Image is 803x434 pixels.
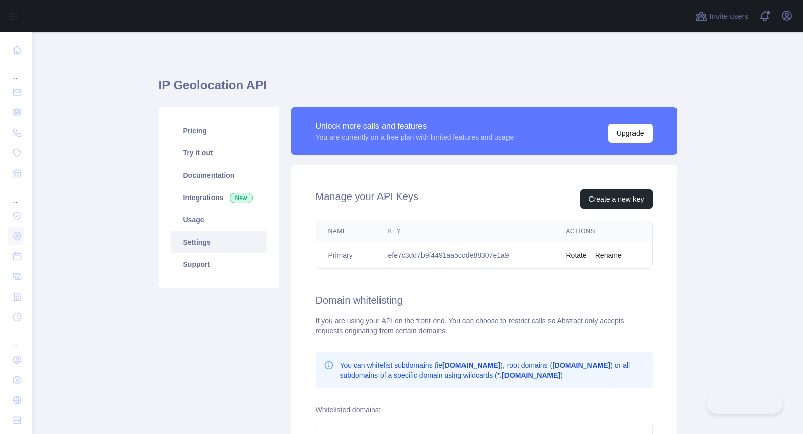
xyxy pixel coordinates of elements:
h2: Domain whitelisting [316,293,653,307]
button: Rename [595,250,622,260]
th: Name [316,221,376,242]
button: Invite users [693,8,750,24]
td: Primary [316,242,376,269]
a: Try it out [171,142,267,164]
div: If you are using your API on the front-end. You can choose to restrict calls so Abstract only acc... [316,315,653,336]
a: Documentation [171,164,267,186]
a: Integrations New [171,186,267,209]
div: You are currently on a free plan with limited features and usage [316,132,514,142]
span: New [230,193,253,203]
a: Settings [171,231,267,253]
h2: Manage your API Keys [316,189,418,209]
iframe: Toggle Customer Support [706,392,783,414]
div: ... [8,61,24,81]
button: Create a new key [580,189,653,209]
b: [DOMAIN_NAME] [552,361,610,369]
div: ... [8,328,24,348]
p: You can whitelist subdomains (ie ), root domains ( ) or all subdomains of a specific domain using... [340,360,645,380]
td: efe7c3dd7b9f4491aa5ccde88307e1a9 [376,242,554,269]
a: Support [171,253,267,275]
a: Pricing [171,120,267,142]
th: Actions [554,221,652,242]
label: Whitelisted domains: [316,406,381,414]
th: Key [376,221,554,242]
a: Usage [171,209,267,231]
button: Rotate [566,250,587,260]
b: [DOMAIN_NAME] [442,361,500,369]
div: ... [8,184,24,205]
b: *.[DOMAIN_NAME] [497,371,560,379]
button: Upgrade [608,124,653,143]
h1: IP Geolocation API [159,77,677,101]
div: Unlock more calls and features [316,120,514,132]
span: Invite users [709,11,748,22]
